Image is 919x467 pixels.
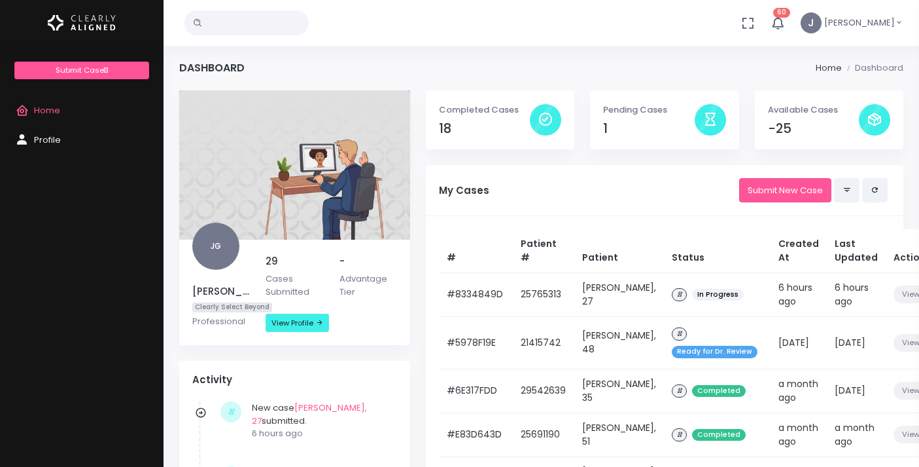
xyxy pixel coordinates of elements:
[513,369,574,413] td: 29542639
[179,62,245,74] h4: Dashboard
[739,178,831,202] a: Submit New Case
[692,429,746,441] span: Completed
[34,134,61,146] span: Profile
[56,65,104,75] span: Submit Case
[513,229,574,273] th: Patient #
[603,121,694,136] h4: 1
[513,272,574,316] td: 25765313
[266,314,329,332] a: View Profile
[574,229,664,273] th: Patient
[842,62,903,75] li: Dashboard
[574,369,664,413] td: [PERSON_NAME], 35
[192,303,272,312] span: Clearly Select Beyond
[439,185,739,196] h5: My Cases
[827,272,886,316] td: 6 hours ago
[192,223,239,270] span: JG
[513,316,574,369] td: 21415742
[574,272,664,316] td: [PERSON_NAME], 27
[513,413,574,457] td: 25691190
[252,402,390,440] div: New case submitted.
[192,374,397,386] h4: Activity
[439,369,513,413] td: #6E317FDD
[192,286,250,297] h5: [PERSON_NAME]
[48,9,116,37] img: Logo Horizontal
[14,62,148,79] a: Submit Case
[439,229,513,273] th: #
[252,427,390,440] p: 6 hours ago
[339,255,397,267] h5: -
[439,413,513,457] td: #E83D643D
[574,413,664,457] td: [PERSON_NAME], 51
[801,12,822,33] span: J
[771,272,827,316] td: 6 hours ago
[768,121,859,136] h4: -25
[603,103,694,117] p: Pending Cases
[827,229,886,273] th: Last Updated
[773,8,790,18] span: 60
[439,103,530,117] p: Completed Cases
[34,104,60,117] span: Home
[771,413,827,457] td: a month ago
[827,369,886,413] td: [DATE]
[439,121,530,136] h4: 18
[252,402,367,427] a: [PERSON_NAME], 27
[771,369,827,413] td: a month ago
[692,289,744,301] span: In Progress
[266,272,323,298] p: Cases Submitted
[771,316,827,369] td: [DATE]
[439,272,513,316] td: #8334849D
[771,229,827,273] th: Created At
[827,413,886,457] td: a month ago
[574,316,664,369] td: [PERSON_NAME], 48
[816,62,842,75] li: Home
[824,16,895,29] span: [PERSON_NAME]
[266,255,323,267] h5: 29
[664,229,771,273] th: Status
[192,315,250,328] p: Professional
[439,316,513,369] td: #5978F19E
[339,272,397,298] p: Advantage Tier
[768,103,859,117] p: Available Cases
[672,346,757,358] span: Ready for Dr. Review
[827,316,886,369] td: [DATE]
[692,385,746,398] span: Completed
